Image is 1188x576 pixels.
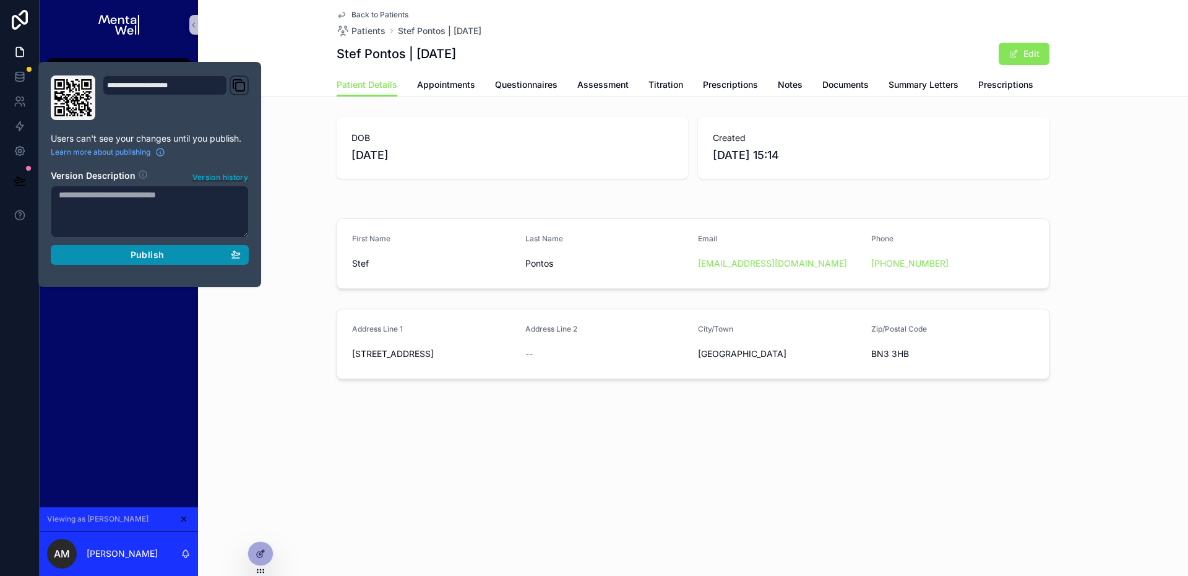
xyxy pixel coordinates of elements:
[352,257,515,270] span: Stef
[192,170,249,183] button: Version history
[87,548,158,560] p: [PERSON_NAME]
[351,132,673,144] span: DOB
[352,348,515,360] span: [STREET_ADDRESS]
[577,74,629,98] a: Assessment
[495,74,557,98] a: Questionnaires
[337,10,408,20] a: Back to Patients
[713,132,1035,144] span: Created
[778,79,803,91] span: Notes
[98,15,139,35] img: App logo
[337,25,385,37] a: Patients
[351,25,385,37] span: Patients
[131,249,164,260] span: Publish
[525,348,533,360] span: --
[822,74,869,98] a: Documents
[978,79,1033,91] span: Prescriptions
[698,234,717,243] span: Email
[871,348,1035,360] span: BN3 3HB
[54,546,70,561] span: AM
[51,147,150,157] span: Learn more about publishing
[51,245,249,265] button: Publish
[525,324,577,333] span: Address Line 2
[51,132,249,145] p: Users can't see your changes until you publish.
[648,74,683,98] a: Titration
[577,79,629,91] span: Assessment
[703,79,758,91] span: Prescriptions
[417,79,475,91] span: Appointments
[51,147,165,157] a: Learn more about publishing
[103,75,249,120] div: Domain and Custom Link
[703,74,758,98] a: Prescriptions
[47,58,191,80] a: Patients
[713,147,1035,164] span: [DATE] 15:14
[648,79,683,91] span: Titration
[822,79,869,91] span: Documents
[337,45,456,62] h1: Stef Pontos | [DATE]
[398,25,481,37] a: Stef Pontos | [DATE]
[352,234,390,243] span: First Name
[889,79,958,91] span: Summary Letters
[525,257,689,270] span: Pontos
[352,324,403,333] span: Address Line 1
[495,79,557,91] span: Questionnaires
[889,74,958,98] a: Summary Letters
[51,170,136,183] h2: Version Description
[525,234,563,243] span: Last Name
[192,170,248,183] span: Version history
[337,79,397,91] span: Patient Details
[871,234,893,243] span: Phone
[698,257,847,270] a: [EMAIL_ADDRESS][DOMAIN_NAME]
[871,257,949,270] a: [PHONE_NUMBER]
[999,43,1049,65] button: Edit
[337,74,397,97] a: Patient Details
[47,514,148,524] span: Viewing as [PERSON_NAME]
[698,348,861,360] span: [GEOGRAPHIC_DATA]
[698,324,733,333] span: City/Town
[351,147,673,164] span: [DATE]
[40,49,198,294] div: scrollable content
[417,74,475,98] a: Appointments
[778,74,803,98] a: Notes
[978,74,1033,98] a: Prescriptions
[871,324,927,333] span: Zip/Postal Code
[351,10,408,20] span: Back to Patients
